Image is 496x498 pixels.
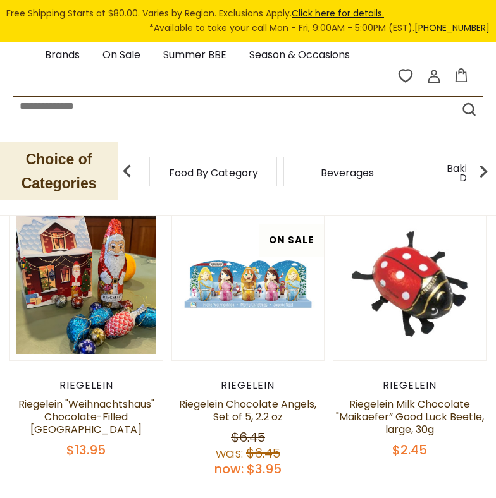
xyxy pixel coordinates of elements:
[336,397,484,437] a: Riegelein Milk Chocolate "Maikaefer” Good Luck Beetle, large, 30g
[247,460,282,478] span: $3.95
[10,208,163,360] img: Riegelein "Weihnachtshaus" Chocolate-Filled Santa House
[392,441,427,459] span: $2.45
[6,6,490,36] div: Free Shipping Starts at $80.00. Varies by Region. Exclusions Apply.
[172,208,325,360] img: Riegelein Chocolate Angels
[18,397,154,437] a: Riegelein "Weihnachtshaus" Chocolate-Filled [GEOGRAPHIC_DATA]
[169,168,258,178] a: Food By Category
[66,441,106,459] span: $13.95
[45,47,80,64] a: Brands
[333,379,487,392] div: Riegelein
[214,460,244,478] label: Now:
[9,379,163,392] div: Riegelein
[333,208,486,360] img: Riegelein Milk Chocolate Good Luck Beetle Large
[216,444,243,462] label: Was:
[414,21,490,34] a: [PHONE_NUMBER]
[102,47,140,64] a: On Sale
[149,21,490,35] span: *Available to take your call Mon - Fri, 9:00AM - 5:00PM (EST).
[171,379,325,392] div: Riegelein
[179,397,316,424] a: Riegelein Chocolate Angels, Set of 5, 2.2 oz
[163,47,226,64] a: Summer BBE
[231,428,265,446] span: $6.45
[321,168,374,178] a: Beverages
[471,159,496,184] img: next arrow
[292,7,384,20] a: Click here for details.
[249,47,350,64] a: Season & Occasions
[115,159,140,184] img: previous arrow
[246,444,280,462] span: $6.45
